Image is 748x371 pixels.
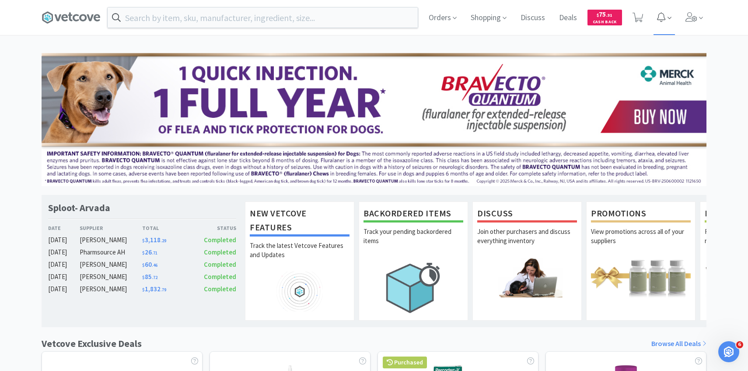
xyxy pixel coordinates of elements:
[364,206,463,223] h1: Backordered Items
[48,259,236,270] a: [DATE][PERSON_NAME]$60.46Completed
[477,206,577,223] h1: Discuss
[80,235,142,245] div: [PERSON_NAME]
[556,14,580,22] a: Deals
[48,235,80,245] div: [DATE]
[152,275,157,280] span: . 72
[593,20,617,25] span: Cash Back
[42,53,706,186] img: 3ffb5edee65b4d9ab6d7b0afa510b01f.jpg
[591,227,691,258] p: View promotions across all of your suppliers
[48,284,236,294] a: [DATE][PERSON_NAME]$1,832.79Completed
[48,272,80,282] div: [DATE]
[48,247,236,258] a: [DATE]Pharmsource AH$26.71Completed
[245,201,354,321] a: New Vetcove FeaturesTrack the latest Vetcove Features and Updates
[48,224,80,232] div: Date
[142,250,145,256] span: $
[48,272,236,282] a: [DATE][PERSON_NAME]$85.72Completed
[517,14,549,22] a: Discuss
[142,260,157,269] span: 60
[364,258,463,318] img: hero_backorders.png
[204,285,236,293] span: Completed
[359,201,468,321] a: Backordered ItemsTrack your pending backordered items
[597,12,599,18] span: $
[204,272,236,281] span: Completed
[651,338,706,350] a: Browse All Deals
[152,262,157,268] span: . 46
[587,6,622,29] a: $75.31Cash Back
[606,12,612,18] span: . 31
[142,224,189,232] div: Total
[250,206,350,237] h1: New Vetcove Features
[80,272,142,282] div: [PERSON_NAME]
[477,227,577,258] p: Join other purchasers and discuss everything inventory
[204,260,236,269] span: Completed
[364,227,463,258] p: Track your pending backordered items
[48,235,236,245] a: [DATE][PERSON_NAME]$3,118.29Completed
[142,275,145,280] span: $
[152,250,157,256] span: . 71
[586,201,696,321] a: PromotionsView promotions across all of your suppliers
[142,285,166,293] span: 1,832
[204,248,236,256] span: Completed
[80,224,142,232] div: Supplier
[161,238,166,244] span: . 29
[108,7,418,28] input: Search by item, sku, manufacturer, ingredient, size...
[736,341,743,348] span: 6
[189,224,236,232] div: Status
[718,341,739,362] iframe: Intercom live chat
[250,241,350,272] p: Track the latest Vetcove Features and Updates
[142,236,166,244] span: 3,118
[591,258,691,297] img: hero_promotions.png
[472,201,582,321] a: DiscussJoin other purchasers and discuss everything inventory
[80,259,142,270] div: [PERSON_NAME]
[477,258,577,297] img: hero_discuss.png
[48,259,80,270] div: [DATE]
[48,284,80,294] div: [DATE]
[48,201,110,214] h1: Sploot- Arvada
[80,247,142,258] div: Pharmsource AH
[142,238,145,244] span: $
[48,247,80,258] div: [DATE]
[250,272,350,311] img: hero_feature_roadmap.png
[142,248,157,256] span: 26
[80,284,142,294] div: [PERSON_NAME]
[142,287,145,293] span: $
[42,336,142,351] h1: Vetcove Exclusive Deals
[591,206,691,223] h1: Promotions
[142,272,157,281] span: 85
[161,287,166,293] span: . 79
[142,262,145,268] span: $
[204,236,236,244] span: Completed
[597,10,612,18] span: 75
